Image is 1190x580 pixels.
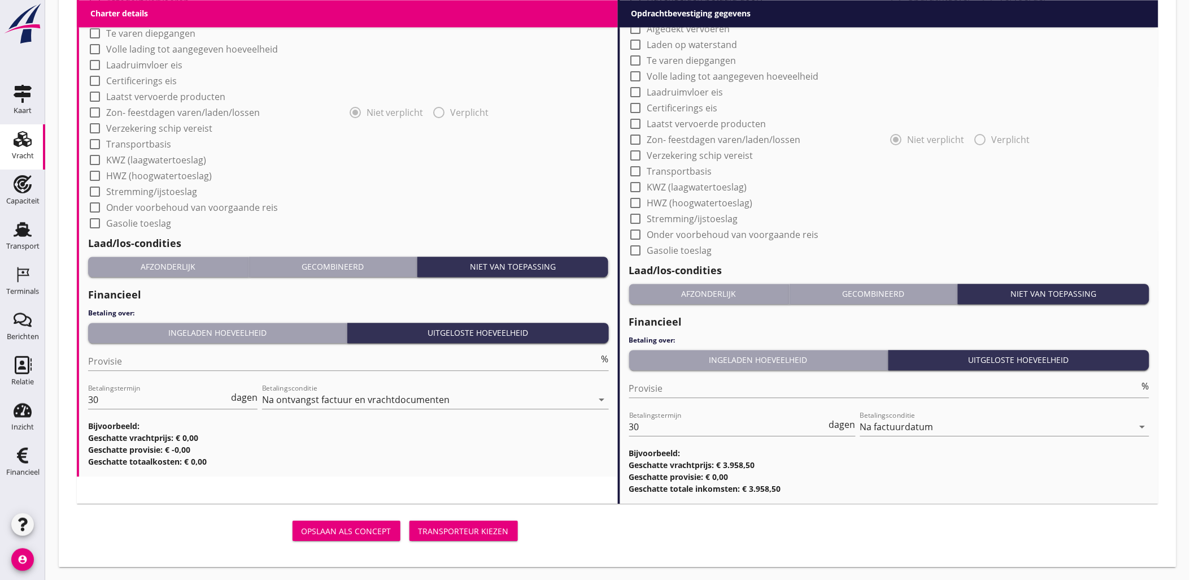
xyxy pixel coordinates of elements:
div: Niet van toepassing [962,288,1145,300]
label: Volle lading tot aangegeven hoeveelheid [106,44,278,55]
h3: Bijvoorbeeld: [88,420,609,432]
div: Transporteur kiezen [419,525,509,537]
div: Gecombineerd [794,288,953,300]
button: Uitgeloste hoeveelheid [888,350,1149,370]
div: Berichten [7,333,39,340]
label: Laden op waterstand [647,39,738,50]
button: Uitgeloste hoeveelheid [347,323,608,343]
input: Provisie [88,352,599,370]
img: logo-small.a267ee39.svg [2,3,43,45]
label: Laatst vervoerde producten [647,118,766,129]
label: Verzekering schip vereist [647,150,753,161]
button: Opslaan als concept [293,521,400,541]
label: Zon- feestdagen varen/laden/lossen [106,107,260,118]
label: Zon- feestdagen varen/laden/lossen [647,134,801,145]
label: Stremming/ijstoeslag [106,186,197,197]
i: arrow_drop_down [1136,420,1149,434]
div: Vracht [12,152,34,159]
div: dagen [229,393,258,402]
div: Relatie [11,378,34,386]
h3: Bijvoorbeeld: [629,447,1150,459]
h3: Geschatte totaalkosten: € 0,00 [88,456,609,468]
h2: Laad/los-condities [629,263,1150,278]
label: Transportbasis [106,138,171,150]
div: Ingeladen hoeveelheid [634,354,883,366]
input: Betalingstermijn [629,418,827,436]
div: % [1140,382,1149,391]
label: Volle lading tot aangegeven hoeveelheid [647,71,819,82]
h2: Laad/los-condities [88,236,609,251]
div: Terminals [6,288,39,295]
label: Stremming/ijstoeslag [647,213,738,224]
div: Ingeladen hoeveelheid [93,327,342,339]
label: Laden op waterstand [106,12,197,23]
div: Gecombineerd [254,261,412,272]
h3: Geschatte totale inkomsten: € 3.958,50 [629,483,1150,495]
i: account_circle [11,548,34,571]
label: Afgedekt vervoeren [647,23,730,34]
button: Afzonderlijk [629,284,790,304]
label: HWZ (hoogwatertoeslag) [647,197,753,209]
div: Capaciteit [6,197,40,205]
label: Brandstofkosten betaald door: [647,7,778,19]
label: Te varen diepgangen [106,28,195,39]
div: Opslaan als concept [302,525,391,537]
h2: Financieel [88,287,609,302]
div: Afzonderlijk [634,288,785,300]
button: Gecombineerd [249,257,417,277]
button: Afzonderlijk [88,257,249,277]
label: Te varen diepgangen [647,55,736,66]
input: Betalingstermijn [88,391,229,409]
div: Na factuurdatum [860,422,934,432]
label: Onder voorbehoud van voorgaande reis [106,202,278,213]
div: % [599,354,609,363]
button: Ingeladen hoeveelheid [629,350,888,370]
h3: Geschatte provisie: € -0,00 [88,444,609,456]
i: arrow_drop_down [595,393,609,406]
label: Gasolie toeslag [647,245,712,256]
h4: Betaling over: [88,308,609,318]
div: Uitgeloste hoeveelheid [893,354,1145,366]
button: Transporteur kiezen [409,521,518,541]
button: Ingeladen hoeveelheid [88,323,347,343]
div: Niet van toepassing [422,261,604,272]
label: Verzekering schip vereist [106,123,212,134]
button: Niet van toepassing [958,284,1149,304]
div: Transport [6,243,40,250]
div: Uitgeloste hoeveelheid [352,327,604,339]
label: Transportbasis [647,166,712,177]
label: KWZ (laagwatertoeslag) [106,154,206,166]
h3: Geschatte provisie: € 0,00 [629,471,1150,483]
h4: Betaling over: [629,335,1150,345]
div: dagen [827,420,856,429]
h3: Geschatte vrachtprijs: € 3.958,50 [629,459,1150,471]
label: Laadruimvloer eis [647,86,723,98]
label: Onder voorbehoud van voorgaande reis [647,229,819,240]
label: Certificerings eis [106,75,177,86]
div: Na ontvangst factuur en vrachtdocumenten [262,395,450,405]
label: HWZ (hoogwatertoeslag) [106,170,212,181]
label: KWZ (laagwatertoeslag) [647,181,747,193]
label: Laatst vervoerde producten [106,91,225,102]
h3: Geschatte vrachtprijs: € 0,00 [88,432,609,444]
label: Certificerings eis [647,102,718,114]
div: Kaart [14,107,32,114]
label: Laadruimvloer eis [106,59,182,71]
h2: Financieel [629,314,1150,330]
button: Gecombineerd [790,284,958,304]
button: Niet van toepassing [417,257,609,277]
div: Financieel [6,469,40,476]
label: Gasolie toeslag [106,218,171,229]
div: Inzicht [11,423,34,431]
input: Provisie [629,379,1140,397]
div: Afzonderlijk [93,261,244,272]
